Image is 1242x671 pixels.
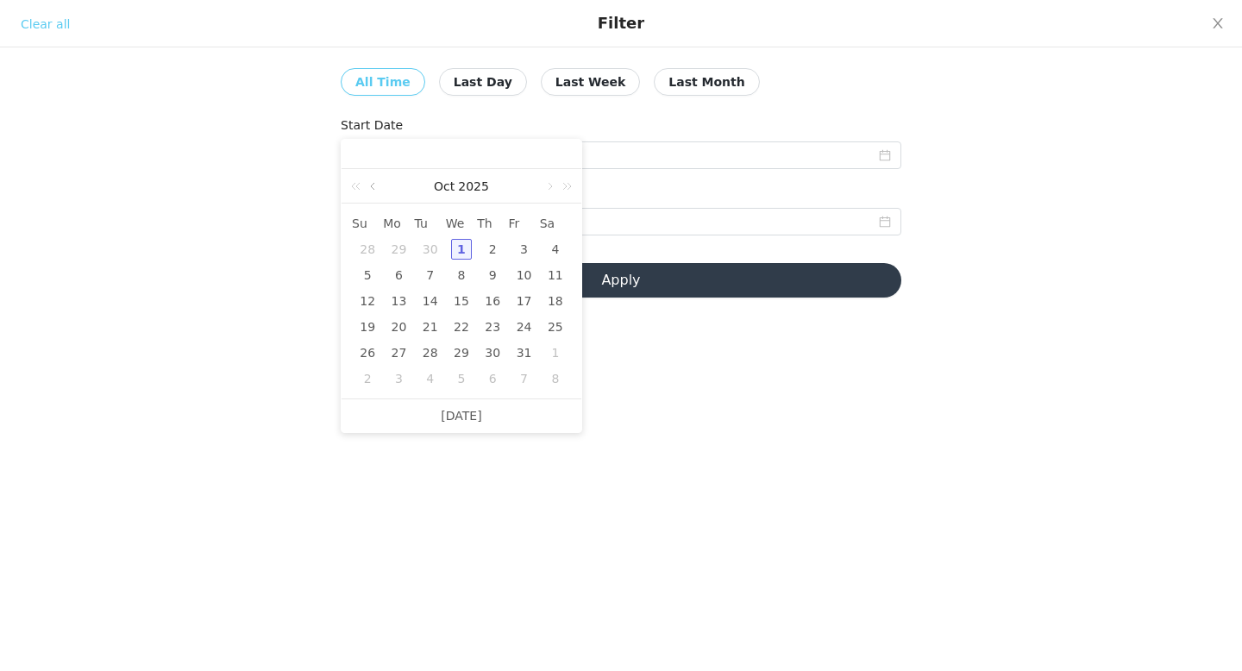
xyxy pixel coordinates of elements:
[352,236,383,262] td: September 28, 2025
[482,368,503,389] div: 6
[879,216,891,228] i: icon: calendar
[482,342,503,363] div: 30
[383,262,414,288] td: October 6, 2025
[446,210,477,236] th: Wed
[383,216,414,231] span: Mo
[508,216,539,231] span: Fr
[508,210,539,236] th: Fri
[367,169,382,204] a: Previous month (PageUp)
[341,118,403,132] label: Start Date
[383,340,414,366] td: October 27, 2025
[446,262,477,288] td: October 8, 2025
[514,265,535,285] div: 10
[541,68,641,96] button: Last Week
[420,342,441,363] div: 28
[415,262,446,288] td: October 7, 2025
[420,265,441,285] div: 7
[482,317,503,337] div: 23
[654,68,759,96] button: Last Month
[357,291,378,311] div: 12
[415,366,446,392] td: November 4, 2025
[420,368,441,389] div: 4
[415,210,446,236] th: Tue
[383,236,414,262] td: September 29, 2025
[456,169,491,204] a: 2025
[357,342,378,363] div: 26
[357,317,378,337] div: 19
[383,314,414,340] td: October 20, 2025
[477,314,508,340] td: October 23, 2025
[341,68,425,96] button: All Time
[446,216,477,231] span: We
[357,265,378,285] div: 5
[388,239,409,260] div: 29
[477,262,508,288] td: October 9, 2025
[446,340,477,366] td: October 29, 2025
[451,239,472,260] div: 1
[545,265,566,285] div: 11
[415,236,446,262] td: September 30, 2025
[383,210,414,236] th: Mon
[420,317,441,337] div: 21
[352,340,383,366] td: October 26, 2025
[357,239,378,260] div: 28
[477,236,508,262] td: October 2, 2025
[482,291,503,311] div: 16
[482,265,503,285] div: 9
[514,239,535,260] div: 3
[514,342,535,363] div: 31
[446,236,477,262] td: October 1, 2025
[545,317,566,337] div: 25
[553,169,575,204] a: Next year (Control + right)
[451,368,472,389] div: 5
[540,216,571,231] span: Sa
[540,340,571,366] td: November 1, 2025
[352,314,383,340] td: October 19, 2025
[477,210,508,236] th: Thu
[441,399,481,432] a: [DATE]
[451,317,472,337] div: 22
[388,317,409,337] div: 20
[545,368,566,389] div: 8
[415,314,446,340] td: October 21, 2025
[514,368,535,389] div: 7
[540,314,571,340] td: October 25, 2025
[545,291,566,311] div: 18
[540,236,571,262] td: October 4, 2025
[415,216,446,231] span: Tu
[545,342,566,363] div: 1
[598,14,644,33] div: Filter
[352,216,383,231] span: Su
[388,368,409,389] div: 3
[540,210,571,236] th: Sat
[508,262,539,288] td: October 10, 2025
[388,291,409,311] div: 13
[482,239,503,260] div: 2
[451,291,472,311] div: 15
[545,239,566,260] div: 4
[352,262,383,288] td: October 5, 2025
[357,368,378,389] div: 2
[352,288,383,314] td: October 12, 2025
[439,68,527,96] button: Last Day
[446,314,477,340] td: October 22, 2025
[514,291,535,311] div: 17
[508,340,539,366] td: October 31, 2025
[420,291,441,311] div: 14
[541,169,556,204] a: Next month (PageDown)
[352,366,383,392] td: November 2, 2025
[446,366,477,392] td: November 5, 2025
[508,236,539,262] td: October 3, 2025
[415,340,446,366] td: October 28, 2025
[1211,16,1225,30] i: icon: close
[540,288,571,314] td: October 18, 2025
[879,149,891,161] i: icon: calendar
[477,366,508,392] td: November 6, 2025
[514,317,535,337] div: 24
[508,366,539,392] td: November 7, 2025
[446,288,477,314] td: October 15, 2025
[451,342,472,363] div: 29
[383,366,414,392] td: November 3, 2025
[341,263,901,298] button: Apply
[348,169,370,204] a: Last year (Control + left)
